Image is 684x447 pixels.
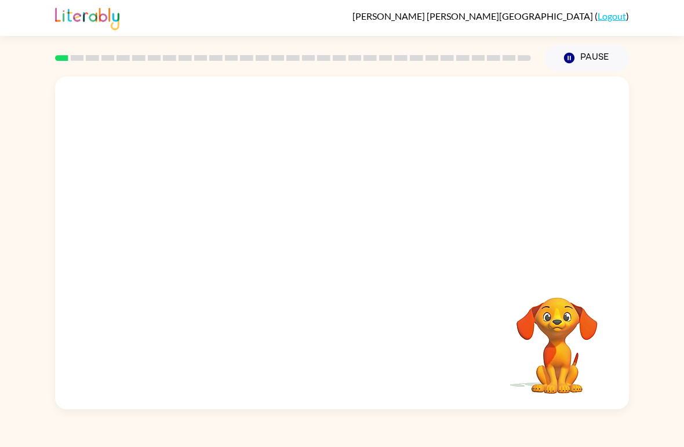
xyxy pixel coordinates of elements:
span: [PERSON_NAME] [PERSON_NAME][GEOGRAPHIC_DATA] [352,10,595,21]
div: ( ) [352,10,629,21]
a: Logout [598,10,626,21]
img: Literably [55,5,119,30]
video: Your browser must support playing .mp4 files to use Literably. Please try using another browser. [499,279,615,395]
button: Pause [545,45,629,71]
